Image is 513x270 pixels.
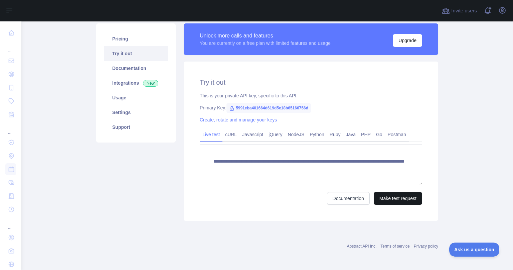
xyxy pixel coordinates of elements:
[380,244,409,249] a: Terms of service
[143,80,158,87] span: New
[239,129,266,140] a: Javascript
[200,104,422,111] div: Primary Key:
[385,129,409,140] a: Postman
[5,122,16,135] div: ...
[393,34,422,47] button: Upgrade
[5,40,16,54] div: ...
[104,46,168,61] a: Try it out
[327,129,343,140] a: Ruby
[451,7,477,15] span: Invite users
[307,129,327,140] a: Python
[373,129,385,140] a: Go
[200,78,422,87] h2: Try it out
[441,5,478,16] button: Invite users
[226,103,311,113] span: 5991eba401664d619d5e18b65166756d
[200,117,277,122] a: Create, rotate and manage your keys
[200,129,222,140] a: Live test
[104,105,168,120] a: Settings
[285,129,307,140] a: NodeJS
[222,129,239,140] a: cURL
[374,192,422,205] button: Make test request
[266,129,285,140] a: jQuery
[200,32,331,40] div: Unlock more calls and features
[200,40,331,47] div: You are currently on a free plan with limited features and usage
[104,61,168,76] a: Documentation
[104,90,168,105] a: Usage
[343,129,359,140] a: Java
[414,244,438,249] a: Privacy policy
[104,31,168,46] a: Pricing
[104,120,168,134] a: Support
[347,244,377,249] a: Abstract API Inc.
[449,243,500,257] iframe: Toggle Customer Support
[104,76,168,90] a: Integrations New
[358,129,373,140] a: PHP
[327,192,370,205] a: Documentation
[200,92,422,99] div: This is your private API key, specific to this API.
[5,217,16,230] div: ...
